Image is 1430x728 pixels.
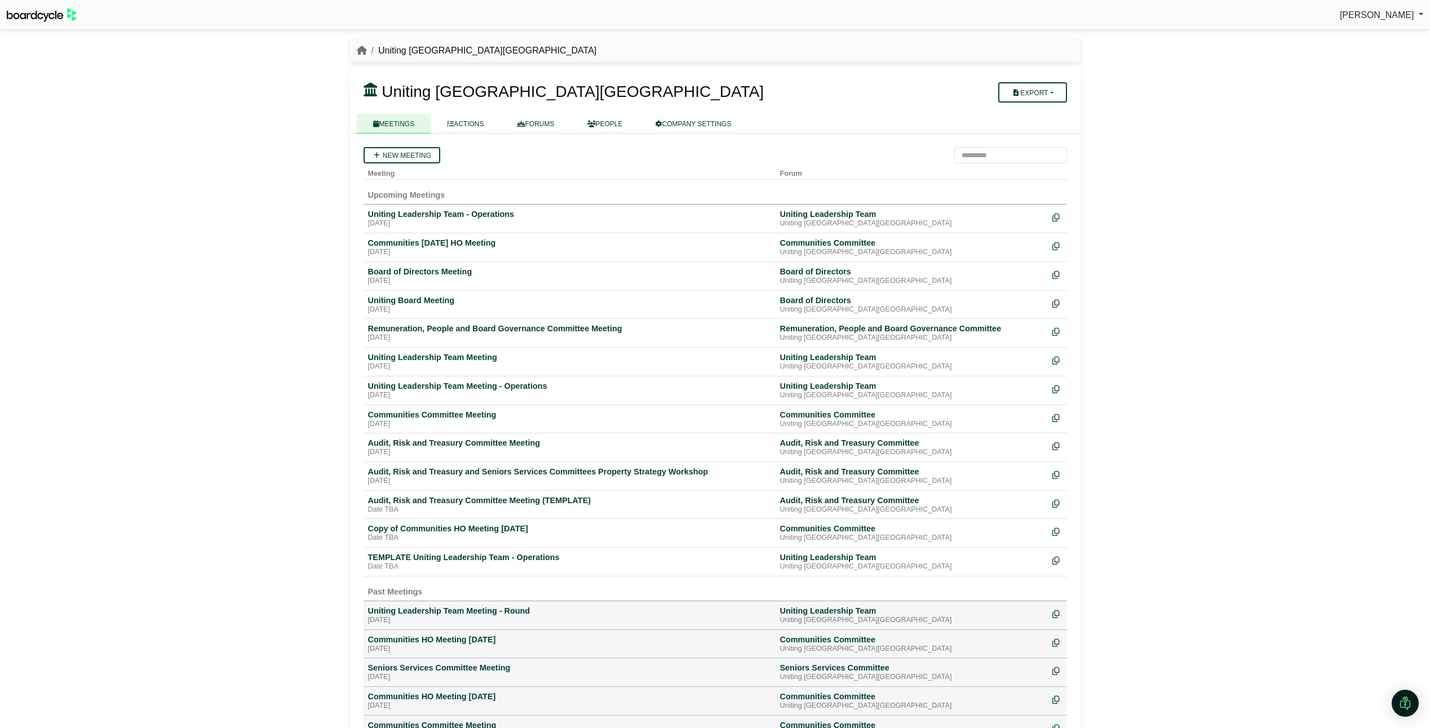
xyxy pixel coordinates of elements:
span: [PERSON_NAME] [1340,10,1414,20]
a: Communities Committee Uniting [GEOGRAPHIC_DATA][GEOGRAPHIC_DATA] [780,634,1043,654]
a: Uniting Leadership Team Meeting - Round [DATE] [368,606,771,625]
div: [DATE] [368,477,771,486]
div: Audit, Risk and Treasury Committee [780,495,1043,505]
div: Uniting [GEOGRAPHIC_DATA][GEOGRAPHIC_DATA] [780,562,1043,571]
div: Uniting [GEOGRAPHIC_DATA][GEOGRAPHIC_DATA] [780,534,1043,543]
a: PEOPLE [571,114,639,134]
div: [DATE] [368,305,771,314]
div: [DATE] [368,616,771,625]
div: [DATE] [368,448,771,457]
div: [DATE] [368,219,771,228]
div: Uniting [GEOGRAPHIC_DATA][GEOGRAPHIC_DATA] [780,277,1043,286]
div: Make a copy [1052,410,1062,425]
div: Uniting [GEOGRAPHIC_DATA][GEOGRAPHIC_DATA] [780,420,1043,429]
a: Board of Directors Uniting [GEOGRAPHIC_DATA][GEOGRAPHIC_DATA] [780,295,1043,314]
a: Audit, Risk and Treasury Committee Meeting (TEMPLATE) Date TBA [368,495,771,514]
a: Communities HO Meeting [DATE] [DATE] [368,634,771,654]
div: Communities Committee [780,238,1043,248]
a: Uniting Board Meeting [DATE] [368,295,771,314]
a: MEETINGS [357,114,431,134]
span: Uniting [GEOGRAPHIC_DATA][GEOGRAPHIC_DATA] [382,83,764,100]
div: Uniting [GEOGRAPHIC_DATA][GEOGRAPHIC_DATA] [780,305,1043,314]
li: Uniting [GEOGRAPHIC_DATA][GEOGRAPHIC_DATA] [367,43,597,58]
div: Communities Committee [780,634,1043,645]
a: Seniors Services Committee Meeting [DATE] [368,663,771,682]
div: Uniting Leadership Team [780,606,1043,616]
div: Date TBA [368,534,771,543]
a: Audit, Risk and Treasury Committee Uniting [GEOGRAPHIC_DATA][GEOGRAPHIC_DATA] [780,495,1043,514]
div: Communities Committee Meeting [368,410,771,420]
div: [DATE] [368,362,771,371]
div: Communities Committee [780,523,1043,534]
a: FORUMS [501,114,571,134]
a: Communities Committee Uniting [GEOGRAPHIC_DATA][GEOGRAPHIC_DATA] [780,410,1043,429]
a: Uniting Leadership Team Uniting [GEOGRAPHIC_DATA][GEOGRAPHIC_DATA] [780,381,1043,400]
div: Make a copy [1052,352,1062,367]
a: Communities [DATE] HO Meeting [DATE] [368,238,771,257]
div: [DATE] [368,420,771,429]
div: Make a copy [1052,495,1062,511]
div: [DATE] [368,334,771,343]
div: Make a copy [1052,295,1062,310]
a: COMPANY SETTINGS [639,114,748,134]
div: Board of Directors [780,267,1043,277]
div: Make a copy [1052,691,1062,707]
a: Communities Committee Uniting [GEOGRAPHIC_DATA][GEOGRAPHIC_DATA] [780,238,1043,257]
div: Uniting Leadership Team - Operations [368,209,771,219]
div: Uniting Leadership Team [780,352,1043,362]
a: Board of Directors Meeting [DATE] [368,267,771,286]
div: [DATE] [368,248,771,257]
div: Communities HO Meeting [DATE] [368,634,771,645]
div: Copy of Communities HO Meeting [DATE] [368,523,771,534]
div: Uniting Leadership Team Meeting [368,352,771,362]
div: Uniting [GEOGRAPHIC_DATA][GEOGRAPHIC_DATA] [780,334,1043,343]
div: Make a copy [1052,209,1062,224]
a: Uniting Leadership Team Meeting [DATE] [368,352,771,371]
div: [DATE] [368,645,771,654]
div: Audit, Risk and Treasury Committee [780,438,1043,448]
div: Make a copy [1052,663,1062,678]
div: Uniting [GEOGRAPHIC_DATA][GEOGRAPHIC_DATA] [780,248,1043,257]
a: Uniting Leadership Team Uniting [GEOGRAPHIC_DATA][GEOGRAPHIC_DATA] [780,352,1043,371]
div: Seniors Services Committee Meeting [368,663,771,673]
a: Audit, Risk and Treasury and Seniors Services Committees Property Strategy Workshop [DATE] [368,467,771,486]
div: Communities Committee [780,691,1043,702]
div: Make a copy [1052,523,1062,539]
div: Uniting [GEOGRAPHIC_DATA][GEOGRAPHIC_DATA] [780,219,1043,228]
th: Meeting [364,163,776,180]
a: ACTIONS [431,114,500,134]
img: BoardcycleBlackGreen-aaafeed430059cb809a45853b8cf6d952af9d84e6e89e1f1685b34bfd5cb7d64.svg [7,8,77,22]
div: Board of Directors [780,295,1043,305]
div: Uniting [GEOGRAPHIC_DATA][GEOGRAPHIC_DATA] [780,448,1043,457]
a: Communities Committee Uniting [GEOGRAPHIC_DATA][GEOGRAPHIC_DATA] [780,523,1043,543]
div: Uniting Board Meeting [368,295,771,305]
a: Communities HO Meeting [DATE] [DATE] [368,691,771,711]
a: Communities Committee Uniting [GEOGRAPHIC_DATA][GEOGRAPHIC_DATA] [780,691,1043,711]
div: Uniting [GEOGRAPHIC_DATA][GEOGRAPHIC_DATA] [780,391,1043,400]
div: Uniting Leadership Team Meeting - Operations [368,381,771,391]
a: Seniors Services Committee Uniting [GEOGRAPHIC_DATA][GEOGRAPHIC_DATA] [780,663,1043,682]
a: Audit, Risk and Treasury Committee Uniting [GEOGRAPHIC_DATA][GEOGRAPHIC_DATA] [780,467,1043,486]
span: Past Meetings [368,587,423,596]
div: Make a copy [1052,634,1062,650]
div: Uniting Leadership Team [780,381,1043,391]
a: New meeting [364,147,440,163]
a: Audit, Risk and Treasury Committee Meeting [DATE] [368,438,771,457]
div: Make a copy [1052,323,1062,339]
a: Uniting Leadership Team Uniting [GEOGRAPHIC_DATA][GEOGRAPHIC_DATA] [780,606,1043,625]
div: Make a copy [1052,552,1062,567]
div: [DATE] [368,277,771,286]
a: [PERSON_NAME] [1340,8,1423,23]
div: Audit, Risk and Treasury and Seniors Services Committees Property Strategy Workshop [368,467,771,477]
a: Remuneration, People and Board Governance Committee Meeting [DATE] [368,323,771,343]
div: Date TBA [368,562,771,571]
div: Remuneration, People and Board Governance Committee Meeting [368,323,771,334]
div: Make a copy [1052,606,1062,621]
a: Copy of Communities HO Meeting [DATE] Date TBA [368,523,771,543]
div: [DATE] [368,673,771,682]
div: Audit, Risk and Treasury Committee Meeting [368,438,771,448]
a: Audit, Risk and Treasury Committee Uniting [GEOGRAPHIC_DATA][GEOGRAPHIC_DATA] [780,438,1043,457]
div: Seniors Services Committee [780,663,1043,673]
div: Make a copy [1052,267,1062,282]
a: Communities Committee Meeting [DATE] [368,410,771,429]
